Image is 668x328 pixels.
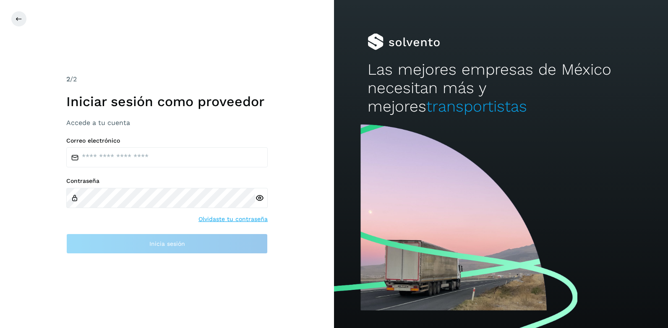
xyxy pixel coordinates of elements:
[368,60,635,116] h2: Las mejores empresas de México necesitan más y mejores
[426,97,527,115] span: transportistas
[149,241,185,247] span: Inicia sesión
[66,137,268,144] label: Correo electrónico
[66,177,268,185] label: Contraseña
[66,94,268,109] h1: Iniciar sesión como proveedor
[198,215,268,224] a: Olvidaste tu contraseña
[66,74,268,84] div: /2
[66,234,268,254] button: Inicia sesión
[66,75,70,83] span: 2
[66,119,268,127] h3: Accede a tu cuenta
